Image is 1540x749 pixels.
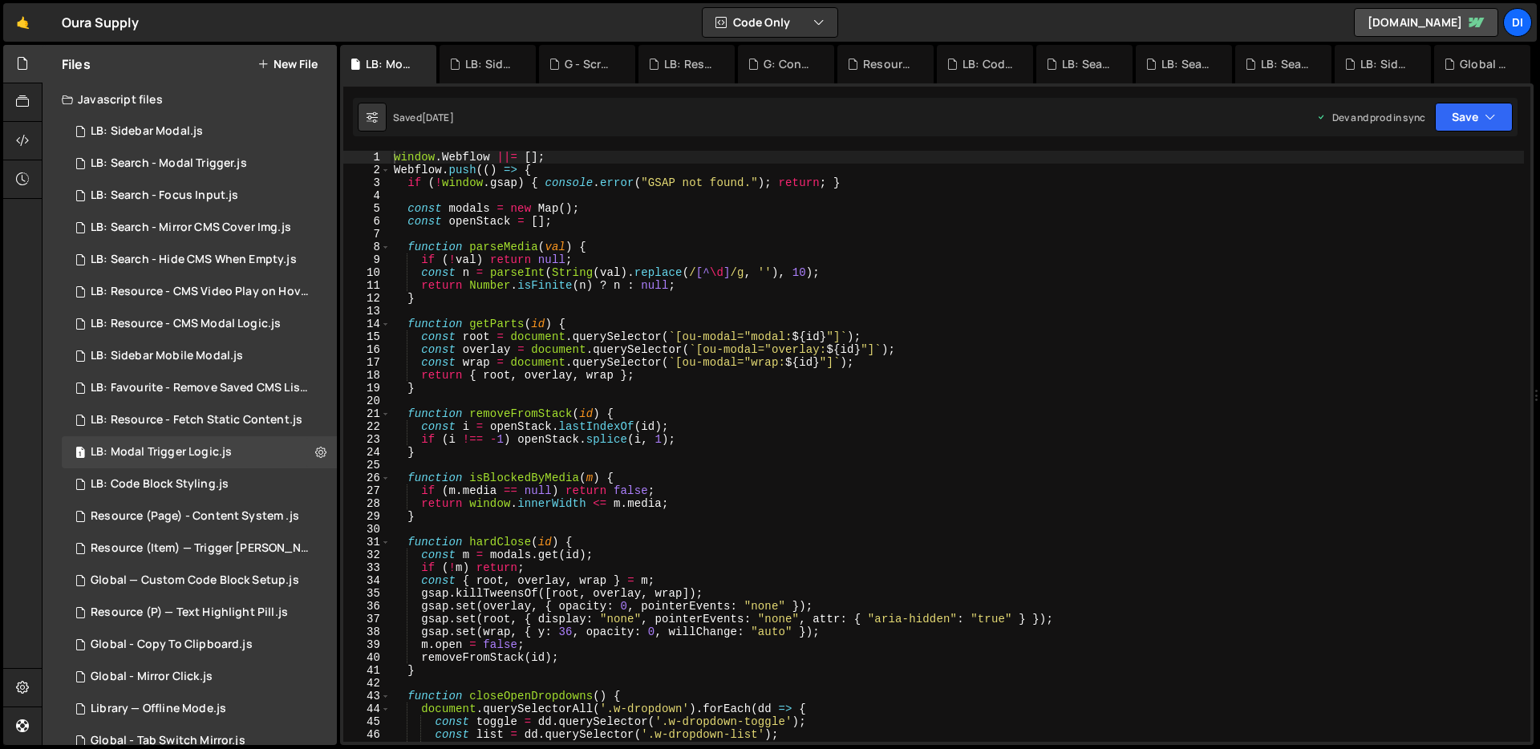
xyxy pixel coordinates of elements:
a: [DOMAIN_NAME] [1354,8,1498,37]
div: 14937/43515.js [62,532,342,565]
div: 32 [343,549,391,561]
div: 27 [343,484,391,497]
div: 3 [343,176,391,189]
div: LB: Search - Hide CMS When Empty.js [91,253,297,267]
div: 1 [343,151,391,164]
div: Global — Custom Code Block Setup.js [91,573,299,588]
div: 26 [343,472,391,484]
div: 18 [343,369,391,382]
div: Global - Copy To Clipboard.js [91,638,253,652]
div: 14937/44593.js [62,340,337,372]
div: 14937/44582.js [62,629,337,661]
div: [DATE] [422,111,454,124]
div: 36 [343,600,391,613]
div: 9 [343,253,391,266]
div: 14937/44851.js [62,244,337,276]
div: 14937/45864.js [62,404,337,436]
div: 11 [343,279,391,292]
div: Global - Mirror Click.js [91,670,213,684]
div: 39 [343,638,391,651]
div: 8 [343,241,391,253]
div: 40 [343,651,391,664]
div: Global - Tab Switch Mirror.js [1460,56,1511,72]
div: Oura Supply [62,13,139,32]
div: 45 [343,715,391,728]
div: G: Conditional Element Visibility.js [764,56,815,72]
div: 33 [343,561,391,574]
div: 2 [343,164,391,176]
div: 44 [343,702,391,715]
div: 6 [343,215,391,228]
div: 23 [343,433,391,446]
button: Save [1435,103,1513,132]
div: LB: Sidebar Mobile Modal.js [91,349,243,363]
div: 41 [343,664,391,677]
div: Resource (Page) - Content System .js [863,56,914,72]
div: LB: Sidebar Modal.js [1360,56,1412,72]
div: 14937/38901.js [62,276,342,308]
div: 14937/38910.js [62,308,337,340]
div: 16 [343,343,391,356]
div: 15 [343,330,391,343]
div: LB: Search - Hide CMS When Empty.js [1261,56,1312,72]
div: LB: Search - Mirror CMS Cover Img.js [1062,56,1113,72]
div: 24 [343,446,391,459]
div: LB: Code Block Styling.js [962,56,1014,72]
div: 25 [343,459,391,472]
div: G - Scrollbar Toggle.js [565,56,616,72]
div: LB: Code Block Styling.js [91,477,229,492]
div: 14937/44281.js [62,565,337,597]
div: Dev and prod in sync [1316,111,1425,124]
div: LB: Sidebar Mobile Modal.js [465,56,517,72]
div: LB: Search - Focus Input.js [91,188,238,203]
div: LB: Modal Trigger Logic.js [91,445,232,460]
button: Code Only [703,8,837,37]
div: 4 [343,189,391,202]
div: Resource (Item) — Trigger [PERSON_NAME] on Save.js [91,541,312,556]
div: Library — Offline Mode.js [91,702,226,716]
div: Resource (Page) - Content System .js [91,509,299,524]
div: Javascript files [43,83,337,115]
div: LB: Search - Modal Trigger.js [91,156,247,171]
div: 31 [343,536,391,549]
div: 30 [343,523,391,536]
h2: Files [62,55,91,73]
a: Di [1503,8,1532,37]
div: LB: Resource - CMS Video Play on Hover.js [664,56,715,72]
div: LB: Modal Trigger Logic.js [366,56,417,72]
div: 14937/45456.js [62,180,337,212]
div: 14937/44471.js [62,661,337,693]
div: 14937/44597.js [62,597,337,629]
div: LB: Resource - CMS Modal Logic.js [91,317,281,331]
div: 20 [343,395,391,407]
div: 43 [343,690,391,702]
div: 35 [343,587,391,600]
div: 14937/46006.js [62,500,337,532]
div: 5 [343,202,391,215]
div: Saved [393,111,454,124]
div: 29 [343,510,391,523]
button: New File [257,58,318,71]
div: LB: Resource - Fetch Static Content.js [91,413,302,427]
div: 14937/38911.js [62,212,337,244]
div: Resource (P) — Text Highlight Pill.js [91,605,288,620]
div: LB: Favourite - Remove Saved CMS List.js [91,381,312,395]
div: 14937/45352.js [62,115,337,148]
div: 21 [343,407,391,420]
div: 12 [343,292,391,305]
div: 34 [343,574,391,587]
div: 19 [343,382,391,395]
div: 14937/45672.js [62,372,342,404]
div: 42 [343,677,391,690]
div: 38 [343,626,391,638]
div: LB: Sidebar Modal.js [91,124,203,139]
div: Global - Tab Switch Mirror.js [91,734,245,748]
div: 14 [343,318,391,330]
div: LB: Search - Mirror CMS Cover Img.js [91,221,291,235]
div: 37 [343,613,391,626]
div: 13 [343,305,391,318]
div: 14937/45544.js [62,436,337,468]
div: 14937/46038.js [62,468,337,500]
div: 10 [343,266,391,279]
div: 17 [343,356,391,369]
